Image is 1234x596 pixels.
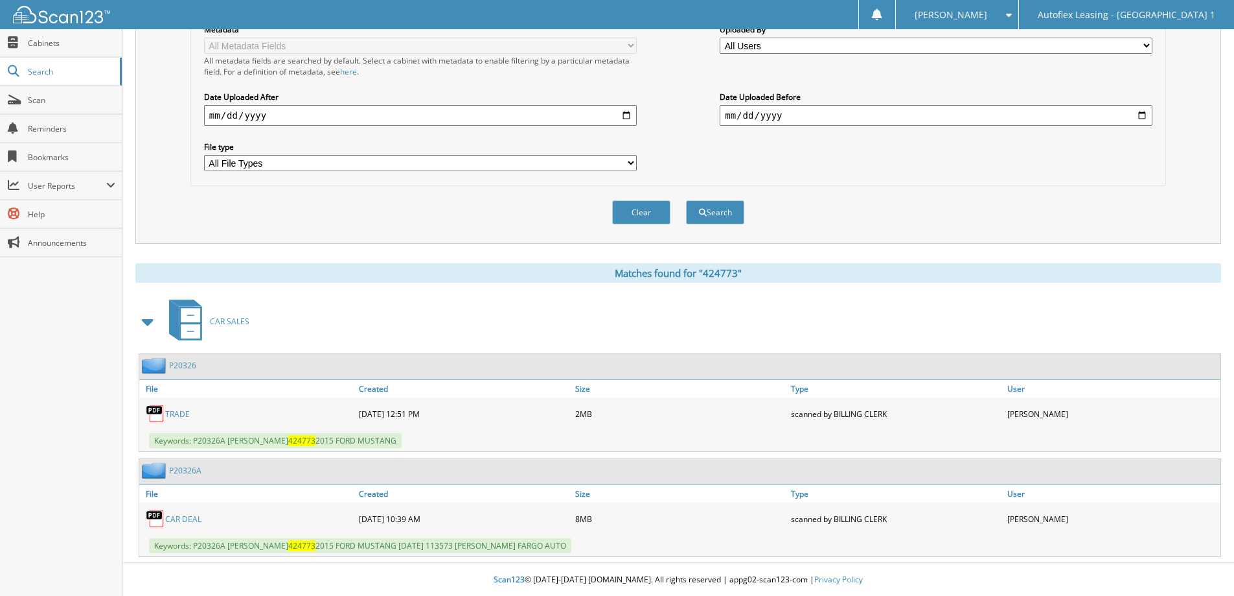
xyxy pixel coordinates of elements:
span: Keywords: P20326A [PERSON_NAME] 2015 FORD MUSTANG [149,433,402,448]
span: Reminders [28,123,115,134]
label: Date Uploaded Before [720,91,1152,102]
a: File [139,380,356,398]
div: [PERSON_NAME] [1004,506,1220,532]
div: 2MB [572,401,788,427]
button: Search [686,200,744,224]
span: 424773 [288,435,315,446]
input: start [204,105,637,126]
span: User Reports [28,180,106,191]
iframe: Chat Widget [1169,534,1234,596]
span: [PERSON_NAME] [915,11,987,19]
img: PDF.png [146,404,165,423]
button: Clear [612,200,670,224]
a: CAR SALES [161,296,249,347]
div: 8MB [572,506,788,532]
span: Search [28,66,113,77]
a: Created [356,380,572,398]
img: PDF.png [146,509,165,529]
a: User [1004,380,1220,398]
a: CAR DEAL [165,514,201,525]
label: File type [204,141,637,152]
span: Bookmarks [28,152,115,163]
img: folder2.png [142,357,169,374]
label: Uploaded By [720,24,1152,35]
a: P20326A [169,465,201,476]
a: TRADE [165,409,190,420]
span: Scan123 [494,574,525,585]
div: Matches found for "424773" [135,263,1221,283]
div: [DATE] 12:51 PM [356,401,572,427]
span: CAR SALES [210,316,249,327]
div: [PERSON_NAME] [1004,401,1220,427]
a: User [1004,485,1220,503]
a: Type [788,485,1004,503]
span: Autoflex Leasing - [GEOGRAPHIC_DATA] 1 [1038,11,1215,19]
a: Size [572,380,788,398]
a: Type [788,380,1004,398]
div: All metadata fields are searched by default. Select a cabinet with metadata to enable filtering b... [204,55,637,77]
img: scan123-logo-white.svg [13,6,110,23]
span: Scan [28,95,115,106]
a: Privacy Policy [814,574,863,585]
span: Help [28,209,115,220]
label: Date Uploaded After [204,91,637,102]
div: © [DATE]-[DATE] [DOMAIN_NAME]. All rights reserved | appg02-scan123-com | [122,564,1234,596]
a: here [340,66,357,77]
a: Size [572,485,788,503]
div: [DATE] 10:39 AM [356,506,572,532]
span: Announcements [28,237,115,248]
span: 424773 [288,540,315,551]
div: scanned by BILLING CLERK [788,401,1004,427]
input: end [720,105,1152,126]
span: Cabinets [28,38,115,49]
div: scanned by BILLING CLERK [788,506,1004,532]
img: folder2.png [142,462,169,479]
a: P20326 [169,360,196,371]
span: Keywords: P20326A [PERSON_NAME] 2015 FORD MUSTANG [DATE] 113573 [PERSON_NAME] FARGO AUTO [149,538,571,553]
a: Created [356,485,572,503]
label: Metadata [204,24,637,35]
a: File [139,485,356,503]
